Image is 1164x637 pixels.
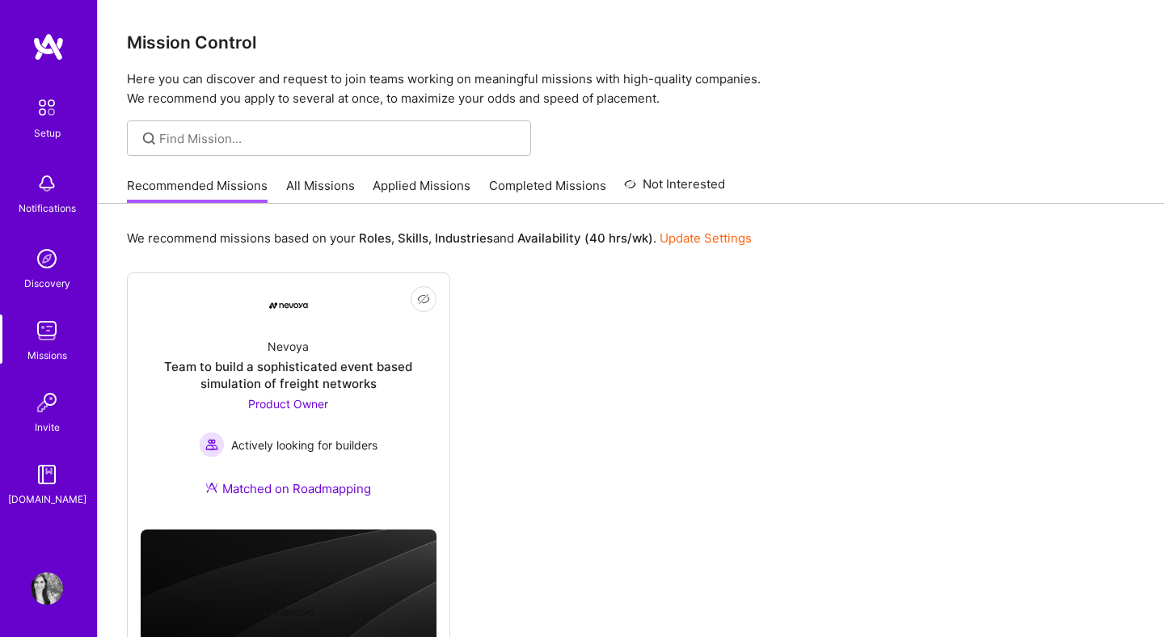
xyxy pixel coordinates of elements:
img: Ateam Purple Icon [205,481,218,494]
div: Matched on Roadmapping [205,480,371,497]
img: bell [31,167,63,200]
a: Applied Missions [373,177,470,204]
div: Invite [35,419,60,436]
img: guide book [31,458,63,491]
img: setup [30,91,64,124]
i: icon SearchGrey [140,129,158,148]
img: Invite [31,386,63,419]
img: discovery [31,243,63,275]
span: Actively looking for builders [231,437,377,453]
div: Nevoya [268,338,309,355]
b: Industries [435,230,493,246]
div: Team to build a sophisticated event based simulation of freight networks [141,358,436,392]
h3: Mission Control [127,32,1135,53]
img: Company Logo [269,302,308,309]
a: All Missions [286,177,355,204]
img: User Avatar [31,572,63,605]
input: Find Mission... [159,130,519,147]
a: Not Interested [624,175,725,204]
div: Notifications [19,200,76,217]
i: icon EyeClosed [417,293,430,306]
img: Actively looking for builders [199,432,225,458]
img: logo [32,32,65,61]
p: We recommend missions based on your , , and . [127,230,752,247]
a: Company LogoNevoyaTeam to build a sophisticated event based simulation of freight networksProduct... [141,286,436,517]
img: teamwork [31,314,63,347]
p: Here you can discover and request to join teams working on meaningful missions with high-quality ... [127,70,1135,108]
a: Completed Missions [489,177,606,204]
a: Recommended Missions [127,177,268,204]
b: Availability (40 hrs/wk) [517,230,653,246]
a: Update Settings [660,230,752,246]
a: User Avatar [27,572,67,605]
div: Discovery [24,275,70,292]
b: Skills [398,230,428,246]
div: Setup [34,124,61,141]
span: Product Owner [248,397,328,411]
div: [DOMAIN_NAME] [8,491,86,508]
b: Roles [359,230,391,246]
div: Missions [27,347,67,364]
